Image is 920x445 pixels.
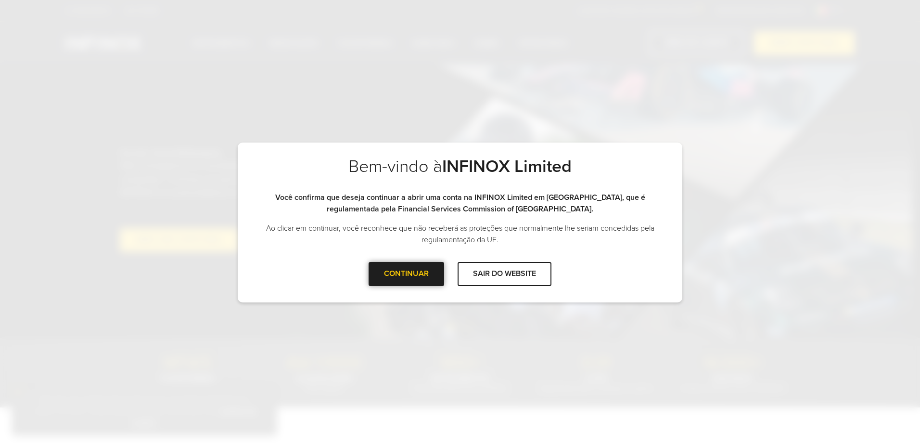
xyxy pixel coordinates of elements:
strong: INFINOX Limited [442,156,572,177]
strong: Você confirma que deseja continuar a abrir uma conta na INFINOX Limited em [GEOGRAPHIC_DATA], que... [275,193,645,214]
div: SAIR DO WEBSITE [458,262,551,286]
div: CONTINUAR [369,262,444,286]
p: Ao clicar em continuar, você reconhece que não receberá as proteções que normalmente lhe seriam c... [257,222,663,246]
h2: Bem-vindo à [257,156,663,192]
